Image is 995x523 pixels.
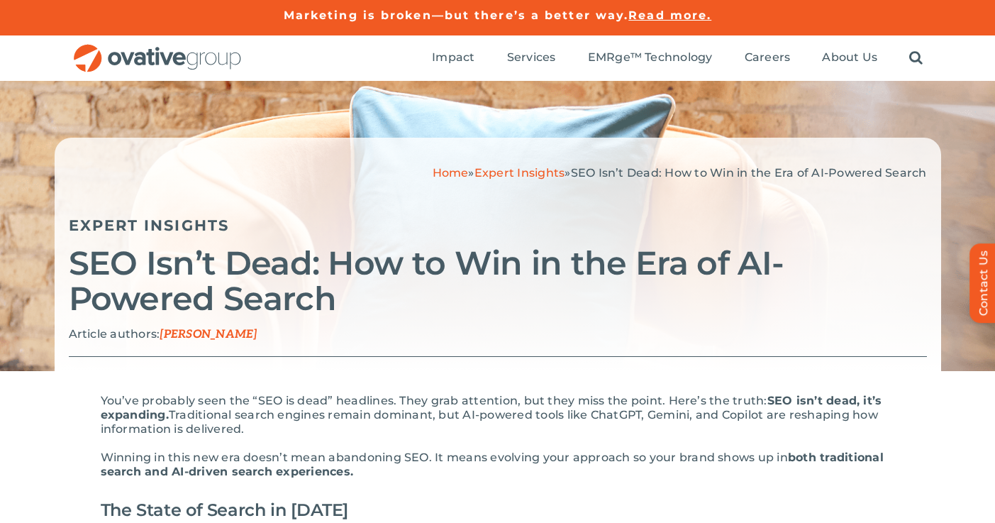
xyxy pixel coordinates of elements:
[160,328,257,341] span: [PERSON_NAME]
[507,50,556,65] span: Services
[101,451,884,478] span: both traditional search and AI-driven search experiences.
[101,451,788,464] span: Winning in this new era doesn’t mean abandoning SEO. It means evolving your approach so your bran...
[628,9,711,22] a: Read more.
[432,50,474,66] a: Impact
[284,9,629,22] a: Marketing is broken—but there’s a better way.
[588,50,713,66] a: EMRge™ Technology
[432,50,474,65] span: Impact
[101,394,767,407] span: You’ve probably seen the “SEO is dead” headlines. They grab attention, but they miss the point. H...
[433,166,469,180] a: Home
[571,166,927,180] span: SEO Isn’t Dead: How to Win in the Era of AI-Powered Search
[822,50,877,66] a: About Us
[507,50,556,66] a: Services
[69,216,230,234] a: Expert Insights
[72,43,243,56] a: OG_Full_horizontal_RGB
[745,50,791,65] span: Careers
[909,50,923,66] a: Search
[745,50,791,66] a: Careers
[101,408,878,436] span: Traditional search engines remain dominant, but AI-powered tools like ChatGPT, Gemini, and Copilo...
[474,166,565,180] a: Expert Insights
[588,50,713,65] span: EMRge™ Technology
[69,246,927,316] h2: SEO Isn’t Dead: How to Win in the Era of AI-Powered Search
[822,50,877,65] span: About Us
[101,394,882,422] span: SEO isn’t dead, it’s expanding.
[433,166,927,180] span: » »
[69,327,927,342] p: Article authors:
[432,35,923,81] nav: Menu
